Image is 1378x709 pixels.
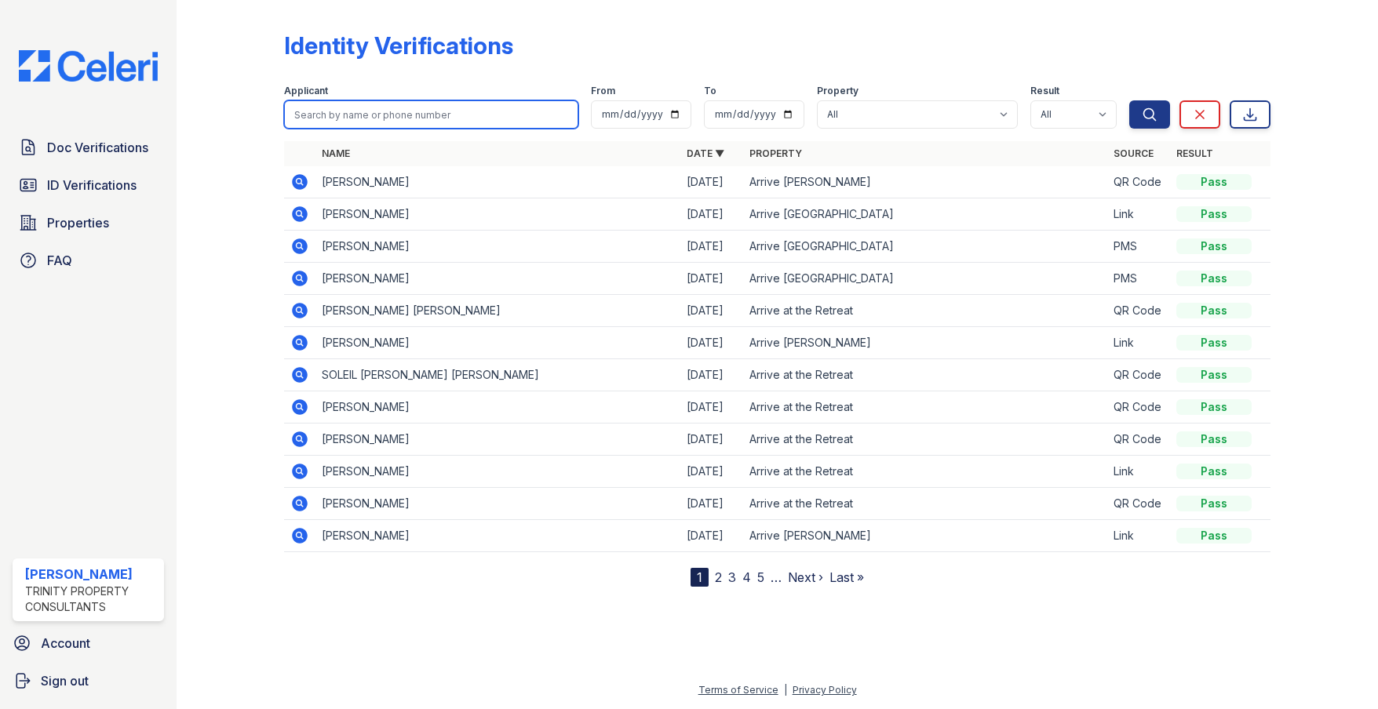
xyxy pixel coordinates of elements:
[743,488,1108,520] td: Arrive at the Retreat
[1107,263,1170,295] td: PMS
[1176,147,1213,159] a: Result
[315,359,680,391] td: SOLEIL [PERSON_NAME] [PERSON_NAME]
[698,684,778,696] a: Terms of Service
[284,85,328,97] label: Applicant
[687,147,724,159] a: Date ▼
[1107,327,1170,359] td: Link
[1107,359,1170,391] td: QR Code
[680,424,743,456] td: [DATE]
[743,295,1108,327] td: Arrive at the Retreat
[743,359,1108,391] td: Arrive at the Retreat
[47,176,137,195] span: ID Verifications
[749,147,802,159] a: Property
[315,424,680,456] td: [PERSON_NAME]
[743,263,1108,295] td: Arrive [GEOGRAPHIC_DATA]
[788,569,823,585] a: Next ›
[315,520,680,552] td: [PERSON_NAME]
[680,520,743,552] td: [DATE]
[817,85,859,97] label: Property
[728,569,736,585] a: 3
[742,569,751,585] a: 4
[680,359,743,391] td: [DATE]
[315,488,680,520] td: [PERSON_NAME]
[793,684,857,696] a: Privacy Policy
[315,198,680,231] td: [PERSON_NAME]
[1176,399,1252,415] div: Pass
[757,569,764,585] a: 5
[6,665,170,696] a: Sign out
[1176,496,1252,511] div: Pass
[25,584,158,615] div: Trinity Property Consultants
[1107,456,1170,488] td: Link
[784,684,787,696] div: |
[771,568,782,587] span: …
[315,391,680,424] td: [PERSON_NAME]
[680,456,743,488] td: [DATE]
[680,488,743,520] td: [DATE]
[743,520,1108,552] td: Arrive [PERSON_NAME]
[322,147,350,159] a: Name
[6,50,170,82] img: CE_Logo_Blue-a8612792a0a2168367f1c8372b55b34899dd931a85d93a1a3d3e32e68fde9ad4.png
[704,85,716,97] label: To
[315,295,680,327] td: [PERSON_NAME] [PERSON_NAME]
[829,569,864,585] a: Last »
[13,169,164,201] a: ID Verifications
[743,231,1108,263] td: Arrive [GEOGRAPHIC_DATA]
[743,166,1108,198] td: Arrive [PERSON_NAME]
[315,263,680,295] td: [PERSON_NAME]
[680,198,743,231] td: [DATE]
[47,138,148,157] span: Doc Verifications
[315,166,680,198] td: [PERSON_NAME]
[680,391,743,424] td: [DATE]
[1176,464,1252,479] div: Pass
[315,231,680,263] td: [PERSON_NAME]
[743,327,1108,359] td: Arrive [PERSON_NAME]
[13,207,164,238] a: Properties
[284,100,578,129] input: Search by name or phone number
[743,198,1108,231] td: Arrive [GEOGRAPHIC_DATA]
[1176,174,1252,190] div: Pass
[1107,166,1170,198] td: QR Code
[743,391,1108,424] td: Arrive at the Retreat
[1176,206,1252,222] div: Pass
[1107,231,1170,263] td: PMS
[1176,271,1252,286] div: Pass
[1114,147,1154,159] a: Source
[1107,488,1170,520] td: QR Code
[1107,520,1170,552] td: Link
[1107,391,1170,424] td: QR Code
[1107,295,1170,327] td: QR Code
[13,132,164,163] a: Doc Verifications
[1176,431,1252,447] div: Pass
[680,295,743,327] td: [DATE]
[315,456,680,488] td: [PERSON_NAME]
[1030,85,1059,97] label: Result
[1176,303,1252,318] div: Pass
[47,213,109,232] span: Properties
[743,424,1108,456] td: Arrive at the Retreat
[1107,424,1170,456] td: QR Code
[284,31,513,60] div: Identity Verifications
[47,251,72,270] span: FAQ
[13,245,164,276] a: FAQ
[591,85,615,97] label: From
[41,671,89,690] span: Sign out
[1176,528,1252,544] div: Pass
[743,456,1108,488] td: Arrive at the Retreat
[41,634,90,653] span: Account
[6,627,170,659] a: Account
[1176,238,1252,254] div: Pass
[680,263,743,295] td: [DATE]
[680,166,743,198] td: [DATE]
[680,327,743,359] td: [DATE]
[680,231,743,263] td: [DATE]
[691,568,709,587] div: 1
[715,569,722,585] a: 2
[1176,367,1252,383] div: Pass
[1107,198,1170,231] td: Link
[315,327,680,359] td: [PERSON_NAME]
[25,565,158,584] div: [PERSON_NAME]
[1176,335,1252,351] div: Pass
